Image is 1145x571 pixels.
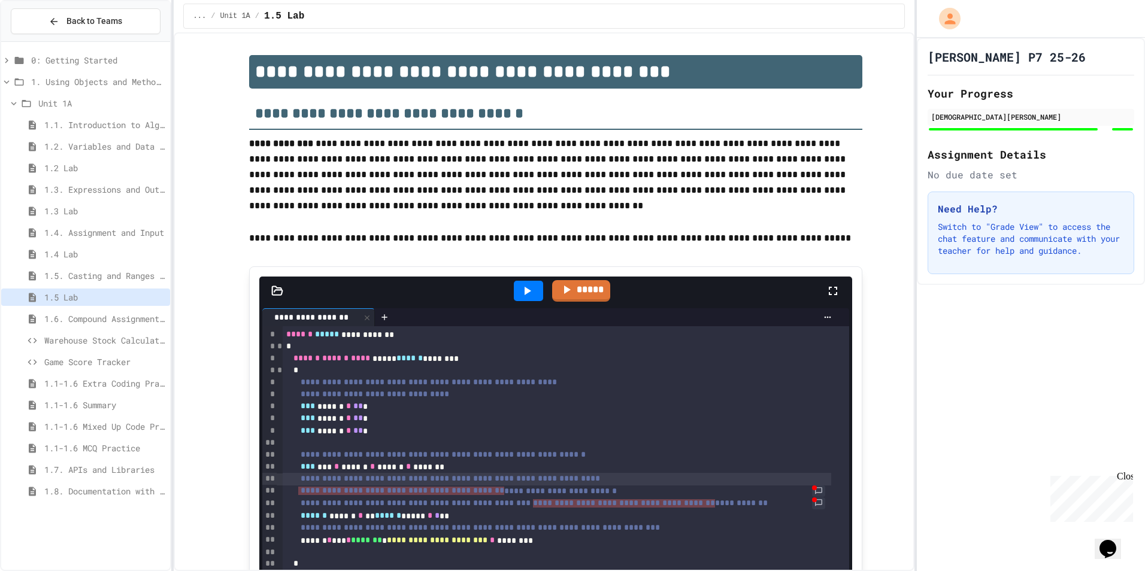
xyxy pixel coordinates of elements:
[44,399,165,411] span: 1.1-1.6 Summary
[44,119,165,131] span: 1.1. Introduction to Algorithms, Programming, and Compilers
[31,54,165,66] span: 0: Getting Started
[44,356,165,368] span: Game Score Tracker
[931,111,1131,122] div: [DEMOGRAPHIC_DATA][PERSON_NAME]
[928,48,1086,65] h1: [PERSON_NAME] P7 25-26
[11,8,160,34] button: Back to Teams
[193,11,207,21] span: ...
[44,485,165,497] span: 1.8. Documentation with Comments and Preconditions
[1046,471,1133,522] iframe: chat widget
[264,9,304,23] span: 1.5 Lab
[44,226,165,239] span: 1.4. Assignment and Input
[44,183,165,196] span: 1.3. Expressions and Output [New]
[44,269,165,282] span: 1.5. Casting and Ranges of Values
[44,377,165,390] span: 1.1-1.6 Extra Coding Practice
[938,202,1124,216] h3: Need Help?
[38,97,165,110] span: Unit 1A
[44,205,165,217] span: 1.3 Lab
[44,291,165,303] span: 1.5 Lab
[44,463,165,476] span: 1.7. APIs and Libraries
[211,11,215,21] span: /
[1095,523,1133,559] iframe: chat widget
[44,140,165,153] span: 1.2. Variables and Data Types
[220,11,250,21] span: Unit 1A
[5,5,83,76] div: Chat with us now!Close
[928,168,1134,182] div: No due date set
[44,248,165,260] span: 1.4 Lab
[44,312,165,325] span: 1.6. Compound Assignment Operators
[928,85,1134,102] h2: Your Progress
[255,11,259,21] span: /
[44,334,165,347] span: Warehouse Stock Calculator
[66,15,122,28] span: Back to Teams
[44,420,165,433] span: 1.1-1.6 Mixed Up Code Practice
[44,442,165,454] span: 1.1-1.6 MCQ Practice
[31,75,165,88] span: 1. Using Objects and Methods
[44,162,165,174] span: 1.2 Lab
[926,5,964,32] div: My Account
[938,221,1124,257] p: Switch to "Grade View" to access the chat feature and communicate with your teacher for help and ...
[928,146,1134,163] h2: Assignment Details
